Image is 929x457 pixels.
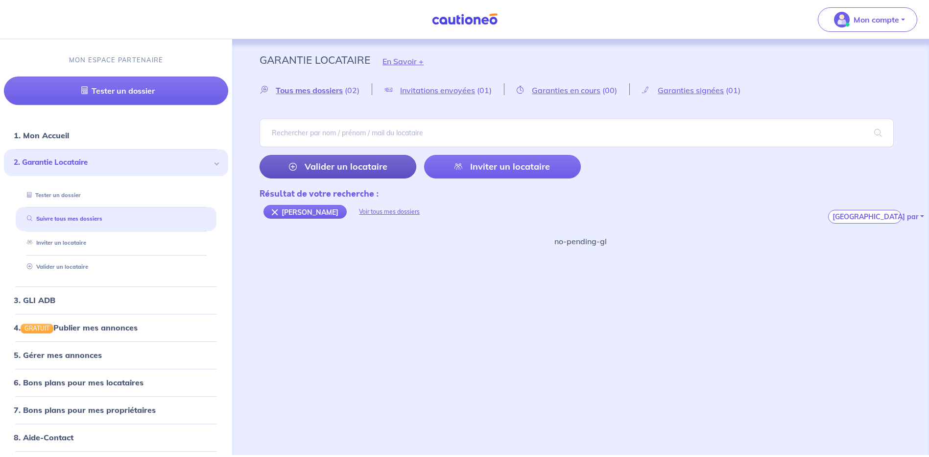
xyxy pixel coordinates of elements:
img: illu_account_valid_menu.svg [834,12,850,27]
div: Tester un dossier [16,187,216,203]
div: Suivre tous mes dossiers [16,211,216,228]
div: Valider un locataire [16,259,216,275]
div: [PERSON_NAME] [263,205,347,219]
span: Tous mes dossiers [276,85,343,95]
a: Tester un dossier [23,192,81,199]
a: Valider un locataire [23,263,88,270]
div: Résultat de votre recherche : [260,187,432,200]
button: [GEOGRAPHIC_DATA] par [828,210,902,224]
a: 6. Bons plans pour mes locataires [14,378,143,387]
p: MON ESPACE PARTENAIRE [69,55,164,65]
a: Invitations envoyées(01) [372,85,504,95]
span: Garanties signées [658,85,724,95]
a: 8. Aide-Contact [14,432,73,442]
span: Invitations envoyées [400,85,475,95]
a: Tous mes dossiers(02) [260,85,372,95]
div: 5. Gérer mes annonces [4,345,228,365]
button: En Savoir + [370,47,436,76]
a: Tester un dossier [4,76,228,105]
a: Garanties en cours(00) [504,85,629,95]
div: 3. GLI ADB [4,290,228,310]
span: 2. Garantie Locataire [14,157,211,168]
p: Garantie Locataire [260,51,370,69]
span: Garanties en cours [532,85,600,95]
a: 1. Mon Accueil [14,130,69,140]
div: 4.GRATUITPublier mes annonces [4,318,228,337]
a: 5. Gérer mes annonces [14,350,102,360]
div: 6. Bons plans pour mes locataires [4,373,228,392]
span: (02) [345,85,359,95]
div: Inviter un locataire [16,235,216,251]
span: (01) [726,85,740,95]
span: (01) [477,85,492,95]
p: no-pending-gl [554,235,607,247]
a: 3. GLI ADB [14,295,55,305]
div: 2. Garantie Locataire [4,149,228,176]
span: (00) [602,85,617,95]
div: Voir tous mes dossiers [347,200,432,224]
div: 8. Aide-Contact [4,428,228,447]
span: search [862,119,894,147]
button: illu_account_valid_menu.svgMon compte [818,7,917,32]
a: Suivre tous mes dossiers [23,216,102,223]
img: Cautioneo [428,13,501,25]
a: Garanties signées(01) [630,85,753,95]
a: Inviter un locataire [23,239,86,246]
a: Inviter un locataire [424,155,581,178]
input: Rechercher par nom / prénom / mail du locataire [260,119,894,147]
div: 1. Mon Accueil [4,126,228,145]
p: Mon compte [854,14,899,25]
a: 4.GRATUITPublier mes annonces [14,323,138,332]
a: 7. Bons plans pour mes propriétaires [14,405,156,415]
a: Valider un locataire [260,155,416,178]
div: 7. Bons plans pour mes propriétaires [4,400,228,420]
